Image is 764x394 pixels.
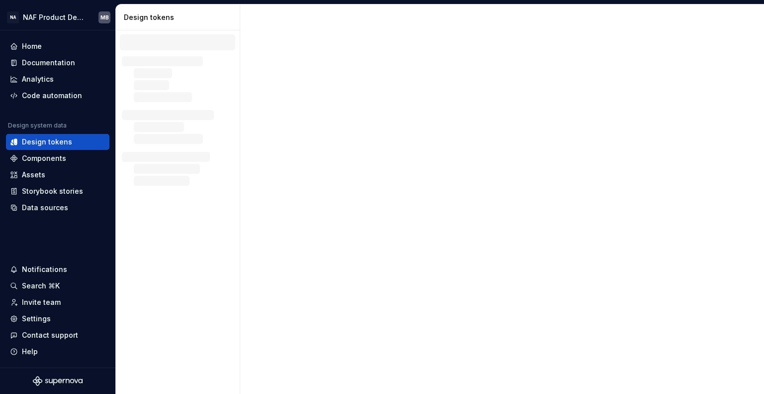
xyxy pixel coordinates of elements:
div: Settings [22,314,51,324]
div: Design tokens [22,137,72,147]
a: Invite team [6,294,109,310]
div: Notifications [22,264,67,274]
div: Home [22,41,42,51]
div: MB [100,13,109,21]
button: Notifications [6,262,109,277]
div: Help [22,347,38,357]
a: Data sources [6,200,109,216]
button: Contact support [6,327,109,343]
button: NANAF Product DesignMB [2,6,113,28]
a: Code automation [6,88,109,104]
button: Help [6,344,109,360]
div: Design tokens [124,12,236,22]
div: Analytics [22,74,54,84]
div: NAF Product Design [23,12,87,22]
div: Design system data [8,122,67,130]
div: NA [7,11,19,23]
div: Data sources [22,203,68,213]
div: Invite team [22,297,61,307]
div: Documentation [22,58,75,68]
a: Settings [6,311,109,327]
div: Assets [22,170,45,180]
a: Home [6,38,109,54]
a: Analytics [6,71,109,87]
a: Documentation [6,55,109,71]
div: Search ⌘K [22,281,60,291]
button: Search ⌘K [6,278,109,294]
a: Storybook stories [6,183,109,199]
a: Design tokens [6,134,109,150]
a: Assets [6,167,109,183]
svg: Supernova Logo [33,376,83,386]
div: Components [22,153,66,163]
div: Storybook stories [22,186,83,196]
div: Contact support [22,330,78,340]
div: Code automation [22,91,82,101]
a: Components [6,150,109,166]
